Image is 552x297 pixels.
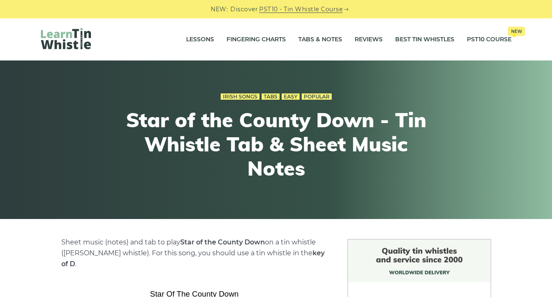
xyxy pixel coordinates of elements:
[302,93,332,100] a: Popular
[282,93,300,100] a: Easy
[467,29,512,50] a: PST10 CourseNew
[61,249,325,268] strong: key of D
[221,93,260,100] a: Irish Songs
[355,29,383,50] a: Reviews
[186,29,214,50] a: Lessons
[395,29,454,50] a: Best Tin Whistles
[508,27,525,36] span: New
[180,238,265,246] strong: Star of the County Down
[262,93,280,100] a: Tabs
[61,237,328,269] p: Sheet music (notes) and tab to play on a tin whistle ([PERSON_NAME] whistle). For this song, you ...
[227,29,286,50] a: Fingering Charts
[123,108,430,180] h1: Star of the County Down - Tin Whistle Tab & Sheet Music Notes
[298,29,342,50] a: Tabs & Notes
[41,28,91,49] img: LearnTinWhistle.com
